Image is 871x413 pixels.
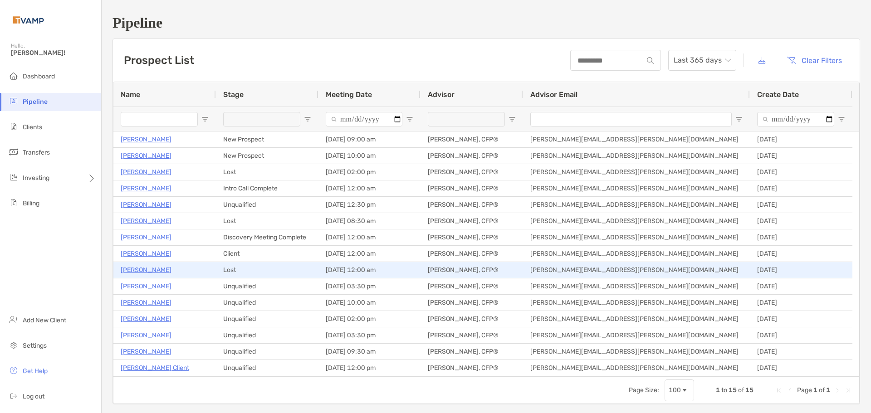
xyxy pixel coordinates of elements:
div: [DATE] 12:00 am [318,262,421,278]
span: 15 [745,386,754,394]
div: [DATE] [750,197,852,213]
div: New Prospect [216,148,318,164]
span: 1 [813,386,817,394]
span: Get Help [23,367,48,375]
span: 1 [826,386,830,394]
img: add_new_client icon [8,314,19,325]
div: [PERSON_NAME][EMAIL_ADDRESS][PERSON_NAME][DOMAIN_NAME] [523,229,750,245]
div: Client [216,246,318,262]
div: First Page [775,387,783,394]
input: Advisor Email Filter Input [530,112,732,126]
span: Investing [23,174,49,182]
img: get-help icon [8,365,19,376]
div: [PERSON_NAME][EMAIL_ADDRESS][PERSON_NAME][DOMAIN_NAME] [523,213,750,229]
span: [PERSON_NAME]! [11,49,96,57]
span: Transfers [23,149,50,156]
div: [PERSON_NAME], CFP® [421,295,523,311]
span: to [721,386,727,394]
a: [PERSON_NAME] [121,199,171,210]
img: settings icon [8,340,19,350]
div: [PERSON_NAME], CFP® [421,164,523,180]
div: [PERSON_NAME], CFP® [421,311,523,327]
a: [PERSON_NAME] [121,297,171,308]
div: [DATE] 10:00 am [318,295,421,311]
div: [PERSON_NAME], CFP® [421,180,523,196]
div: [DATE] [750,164,852,180]
div: [PERSON_NAME][EMAIL_ADDRESS][PERSON_NAME][DOMAIN_NAME] [523,344,750,360]
div: [DATE] [750,344,852,360]
div: [PERSON_NAME], CFP® [421,229,523,245]
button: Open Filter Menu [406,116,413,123]
p: [PERSON_NAME] [121,346,171,357]
div: [DATE] [750,180,852,196]
div: [PERSON_NAME][EMAIL_ADDRESS][PERSON_NAME][DOMAIN_NAME] [523,327,750,343]
div: Page Size: [629,386,659,394]
span: 1 [716,386,720,394]
div: [PERSON_NAME][EMAIL_ADDRESS][PERSON_NAME][DOMAIN_NAME] [523,148,750,164]
a: [PERSON_NAME] [121,313,171,325]
button: Open Filter Menu [201,116,209,123]
div: Lost [216,164,318,180]
div: Next Page [834,387,841,394]
div: [DATE] 09:30 am [318,344,421,360]
div: [DATE] 03:30 pm [318,278,421,294]
span: of [738,386,744,394]
img: logout icon [8,390,19,401]
div: [DATE] [750,148,852,164]
div: [PERSON_NAME], CFP® [421,262,523,278]
div: [DATE] 03:30 pm [318,327,421,343]
span: Advisor Email [530,90,577,99]
button: Open Filter Menu [509,116,516,123]
div: [DATE] 12:00 am [318,229,421,245]
h1: Pipeline [113,15,860,31]
p: [PERSON_NAME] [121,264,171,276]
a: [PERSON_NAME] [121,330,171,341]
div: [DATE] 12:00 am [318,246,421,262]
div: Page Size [665,379,694,401]
img: input icon [647,57,654,64]
a: [PERSON_NAME] [121,232,171,243]
div: Unqualified [216,344,318,360]
span: Last 365 days [674,50,731,70]
img: Zoe Logo [11,4,46,36]
div: Unqualified [216,278,318,294]
img: transfers icon [8,146,19,157]
img: investing icon [8,172,19,183]
input: Create Date Filter Input [757,112,834,126]
p: [PERSON_NAME] [121,150,171,161]
div: [PERSON_NAME][EMAIL_ADDRESS][PERSON_NAME][DOMAIN_NAME] [523,197,750,213]
img: clients icon [8,121,19,132]
button: Open Filter Menu [304,116,311,123]
div: [PERSON_NAME][EMAIL_ADDRESS][PERSON_NAME][DOMAIN_NAME] [523,295,750,311]
div: [DATE] [750,327,852,343]
div: Discovery Meeting Complete [216,229,318,245]
div: [PERSON_NAME], CFP® [421,360,523,376]
span: Create Date [757,90,799,99]
div: [DATE] 12:00 pm [318,360,421,376]
img: dashboard icon [8,70,19,81]
div: [DATE] [750,131,852,147]
span: Dashboard [23,73,55,80]
span: Clients [23,123,42,131]
div: Unqualified [216,295,318,311]
div: [PERSON_NAME][EMAIL_ADDRESS][PERSON_NAME][DOMAIN_NAME] [523,164,750,180]
div: [PERSON_NAME][EMAIL_ADDRESS][PERSON_NAME][DOMAIN_NAME] [523,262,750,278]
span: Pipeline [23,98,48,106]
span: Settings [23,342,47,350]
span: Add New Client [23,316,66,324]
div: [DATE] [750,246,852,262]
div: Intro Call Complete [216,180,318,196]
div: Unqualified [216,311,318,327]
div: [DATE] [750,213,852,229]
div: Lost [216,213,318,229]
div: [PERSON_NAME][EMAIL_ADDRESS][PERSON_NAME][DOMAIN_NAME] [523,180,750,196]
a: [PERSON_NAME] [121,248,171,259]
p: [PERSON_NAME] [121,183,171,194]
div: [DATE] 02:00 pm [318,311,421,327]
span: Stage [223,90,244,99]
a: [PERSON_NAME] [121,134,171,145]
